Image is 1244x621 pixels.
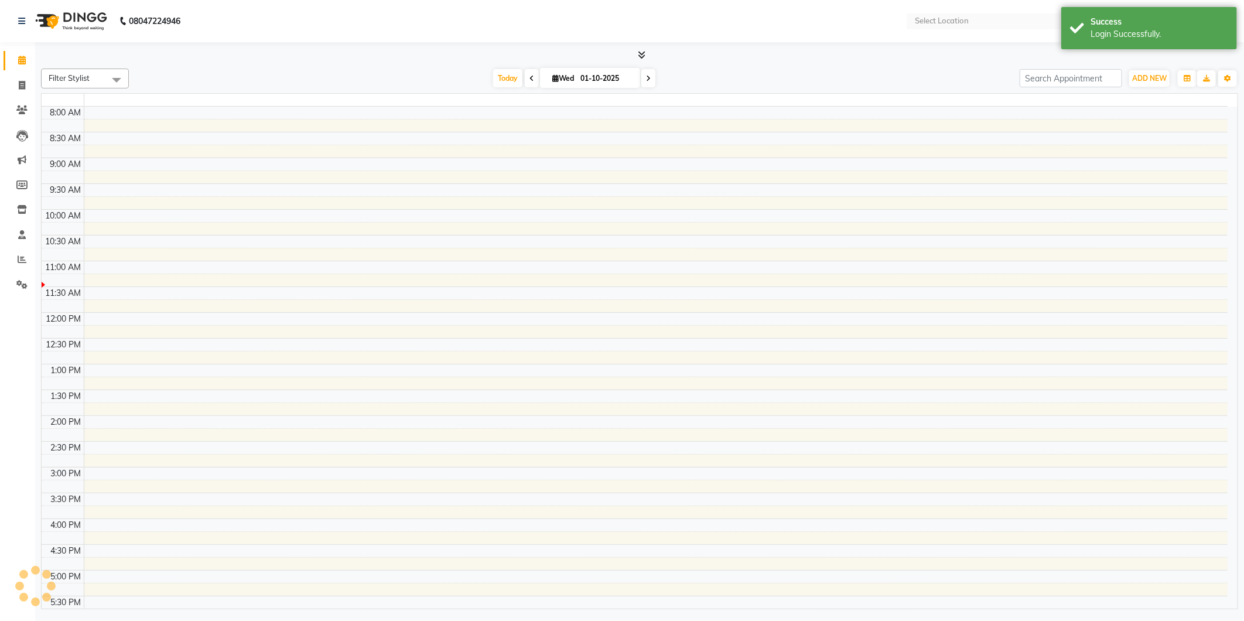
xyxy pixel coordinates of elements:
div: 1:30 PM [49,390,84,402]
div: 12:30 PM [44,339,84,351]
div: 2:30 PM [49,442,84,454]
div: 11:00 AM [43,261,84,274]
span: Filter Stylist [49,73,90,83]
div: 4:30 PM [49,545,84,557]
div: Select Location [915,15,969,27]
div: 4:00 PM [49,519,84,531]
div: 10:00 AM [43,210,84,222]
div: Success [1091,16,1228,28]
span: ADD NEW [1132,74,1167,83]
span: Today [493,69,522,87]
div: 5:30 PM [49,596,84,609]
input: Search Appointment [1020,69,1122,87]
div: 8:30 AM [48,132,84,145]
div: 9:00 AM [48,158,84,170]
div: 2:00 PM [49,416,84,428]
div: 12:00 PM [44,313,84,325]
div: 8:00 AM [48,107,84,119]
button: ADD NEW [1129,70,1170,87]
div: 11:30 AM [43,287,84,299]
div: 3:00 PM [49,468,84,480]
div: 9:30 AM [48,184,84,196]
b: 08047224946 [129,5,180,37]
div: 10:30 AM [43,236,84,248]
input: 2025-10-01 [577,70,635,87]
img: logo [30,5,110,37]
div: 3:30 PM [49,493,84,506]
div: 5:00 PM [49,571,84,583]
div: Login Successfully. [1091,28,1228,40]
span: Wed [549,74,577,83]
div: 1:00 PM [49,364,84,377]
